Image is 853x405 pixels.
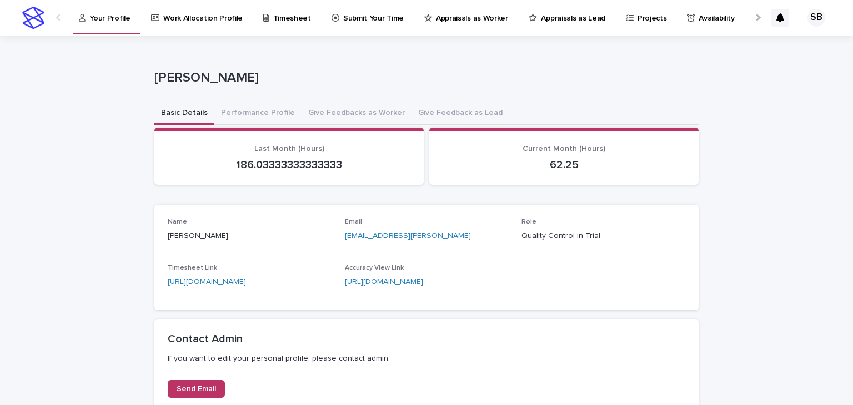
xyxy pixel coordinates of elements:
[168,380,225,398] a: Send Email
[154,70,694,86] p: [PERSON_NAME]
[412,102,509,125] button: Give Feedback as Lead
[154,102,214,125] button: Basic Details
[168,332,685,346] h2: Contact Admin
[521,230,685,242] p: Quality Control in Trial
[345,278,423,286] a: [URL][DOMAIN_NAME]
[345,265,404,271] span: Accuracy View Link
[443,158,685,171] p: 62.25
[214,102,302,125] button: Performance Profile
[807,9,825,27] div: SB
[168,265,217,271] span: Timesheet Link
[345,232,471,240] a: [EMAIL_ADDRESS][PERSON_NAME]
[521,219,536,225] span: Role
[523,145,605,153] span: Current Month (Hours)
[168,219,187,225] span: Name
[168,230,332,242] p: [PERSON_NAME]
[345,219,362,225] span: Email
[168,158,410,171] p: 186.03333333333333
[168,353,685,363] p: If you want to edit your personal profile, please contact admin.
[22,7,44,29] img: stacker-logo-s-only.png
[302,102,412,125] button: Give Feedbacks as Worker
[254,145,324,153] span: Last Month (Hours)
[168,278,246,286] a: [URL][DOMAIN_NAME]
[177,385,216,393] span: Send Email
